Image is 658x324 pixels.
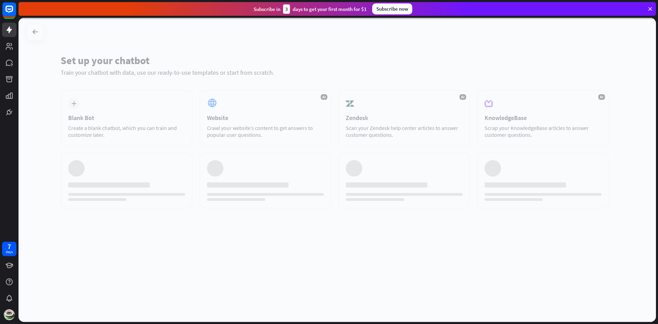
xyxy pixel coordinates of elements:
[2,242,16,256] a: 7 days
[6,250,13,254] div: days
[8,243,11,250] div: 7
[254,4,367,14] div: Subscribe in days to get your first month for $1
[372,3,412,14] div: Subscribe now
[283,4,290,14] div: 3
